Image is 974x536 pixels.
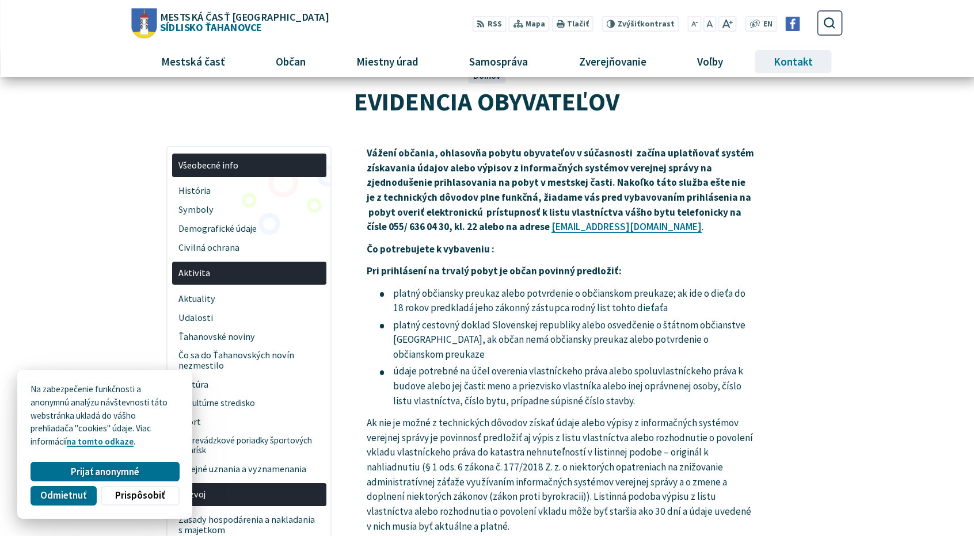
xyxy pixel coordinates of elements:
[718,16,736,32] button: Zväčšiť veľkosť písma
[172,376,326,395] a: Kultúra
[472,16,506,32] a: RSS
[574,46,650,77] span: Zverejňovanie
[389,220,550,233] strong: 055/ 636 04 30, kl. 22 alebo na adrese
[181,395,326,413] a: Kultúrne stredisko
[172,262,326,285] a: Aktivita
[178,200,319,219] span: Symboly
[618,19,640,29] span: Zvýšiť
[172,346,326,376] a: Čo sa do Ťahanovských novín nezmestilo
[551,220,702,233] a: [EMAIL_ADDRESS][DOMAIN_NAME]
[752,46,834,77] a: Kontakt
[473,70,501,81] a: Domov
[172,154,326,177] a: Všeobecné info
[380,364,755,408] li: údaje potrebné na účel overenia vlastníckeho práva alebo spoluvlastníckeho práva k budove alebo j...
[132,8,329,38] a: Logo Sídlisko Ťahanovce, prejsť na domovskú stránku.
[465,46,532,77] span: Samospráva
[272,46,310,77] span: Občan
[380,286,755,316] li: platný občiansky preukaz alebo potvrdenie o občianskom preukaze; ak ide o dieťa do 18 rokov predk...
[160,12,328,22] span: Mestská časť [GEOGRAPHIC_DATA]
[769,46,817,77] span: Kontakt
[448,46,549,77] a: Samospráva
[172,181,326,200] a: História
[172,200,326,219] a: Symboly
[31,462,179,481] button: Prijať anonymné
[687,16,701,32] button: Zmenšiť veľkosť písma
[178,412,319,431] span: Šport
[488,18,502,30] span: RSS
[354,86,619,117] span: EVIDENCIA OBYVATEĽOV
[178,289,319,308] span: Aktuality
[140,46,246,77] a: Mestská časť
[676,46,744,77] a: Voľby
[352,46,423,77] span: Miestny úrad
[380,318,755,362] li: platný cestovný doklad Slovenskej republiky alebo osvedčenie o štátnom občianstve [GEOGRAPHIC_DAT...
[172,238,326,257] a: Civilná ochrana
[558,46,667,77] a: Zverejňovanie
[367,147,754,233] strong: Vážení občania, ohlasovňa pobytu obyvateľov v súčasnosti začína uplatňovať systém získavania údaj...
[172,460,326,478] a: Verejné uznania a vyznamenania
[178,238,319,257] span: Civilná ochrana
[255,46,327,77] a: Občan
[115,489,165,501] span: Prispôsobiť
[172,483,326,507] a: Rozvoj
[763,18,773,30] span: EN
[178,181,319,200] span: História
[367,265,622,277] strong: Pri prihlásení na trvalý pobyt je občan povinný predložiť:
[178,460,319,478] span: Verejné uznania a vyznamenania
[526,18,545,30] span: Mapa
[178,346,319,376] span: Čo sa do Ťahanovských novín nezmestilo
[157,46,230,77] span: Mestská časť
[786,17,800,31] img: Prejsť na Facebook stránku
[187,431,319,460] span: Prevádzkové poriadky športových ihrísk
[132,8,157,38] img: Prejsť na domovskú stránku
[618,20,675,29] span: kontrast
[178,485,319,504] span: Rozvoj
[187,395,319,413] span: Kultúrne stredisko
[551,16,593,32] button: Tlačiť
[367,146,755,235] p: .
[703,16,716,32] button: Nastaviť pôvodnú veľkosť písma
[508,16,549,32] a: Mapa
[178,264,319,283] span: Aktivita
[178,156,319,175] span: Všeobecné info
[367,416,755,534] p: Ak nie je možné z technických dôvodov získať údaje alebo výpisy z informačných systémov verejnej ...
[602,16,679,32] button: Zvýšiťkontrast
[178,219,319,238] span: Demografické údaje
[178,327,319,346] span: Ťahanovské noviny
[178,376,319,395] span: Kultúra
[172,308,326,327] a: Udalosti
[181,431,326,460] a: Prevádzkové poriadky športových ihrísk
[367,243,494,255] strong: Čo potrebujete k vybaveniu :
[178,308,319,327] span: Udalosti
[31,383,179,449] p: Na zabezpečenie funkčnosti a anonymnú analýzu návštevnosti táto webstránka ukladá do vášho prehli...
[693,46,727,77] span: Voľby
[172,219,326,238] a: Demografické údaje
[760,18,775,30] a: EN
[40,489,86,501] span: Odmietnuť
[157,12,328,32] span: Sídlisko Ťahanovce
[71,466,139,478] span: Prijať anonymné
[101,486,179,506] button: Prispôsobiť
[336,46,440,77] a: Miestny úrad
[172,412,326,431] a: Šport
[567,20,589,29] span: Tlačiť
[67,436,134,447] a: na tomto odkaze
[31,486,96,506] button: Odmietnuť
[172,289,326,308] a: Aktuality
[172,327,326,346] a: Ťahanovské noviny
